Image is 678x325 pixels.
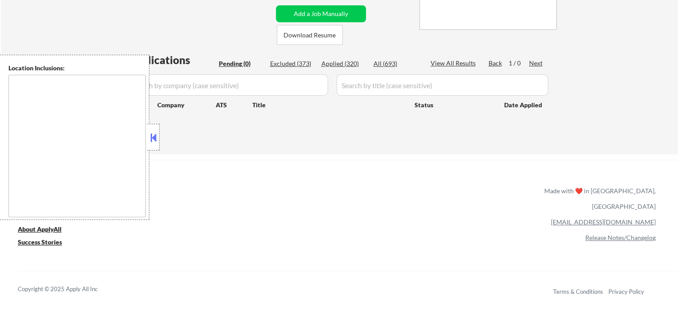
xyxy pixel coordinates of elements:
[18,195,358,205] a: Refer & earn free applications 👯‍♀️
[509,59,529,68] div: 1 / 0
[529,59,543,68] div: Next
[127,74,328,96] input: Search by company (case sensitive)
[504,101,543,110] div: Date Applied
[252,101,406,110] div: Title
[18,224,74,236] a: About ApplyAll
[157,101,216,110] div: Company
[337,74,548,96] input: Search by title (case sensitive)
[431,59,478,68] div: View All Results
[551,218,656,226] a: [EMAIL_ADDRESS][DOMAIN_NAME]
[374,59,418,68] div: All (693)
[18,237,74,248] a: Success Stories
[553,288,603,295] a: Terms & Conditions
[541,183,656,214] div: Made with ❤️ in [GEOGRAPHIC_DATA], [GEOGRAPHIC_DATA]
[608,288,644,295] a: Privacy Policy
[321,59,366,68] div: Applied (320)
[489,59,503,68] div: Back
[127,55,216,65] div: Applications
[219,59,263,68] div: Pending (0)
[277,25,343,45] button: Download Resume
[585,234,656,241] a: Release Notes/Changelog
[18,285,120,294] div: Copyright © 2025 Apply All Inc
[216,101,252,110] div: ATS
[18,225,62,233] u: About ApplyAll
[415,97,491,113] div: Status
[8,64,146,73] div: Location Inclusions:
[276,5,366,22] button: Add a Job Manually
[270,59,315,68] div: Excluded (373)
[18,238,62,246] u: Success Stories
